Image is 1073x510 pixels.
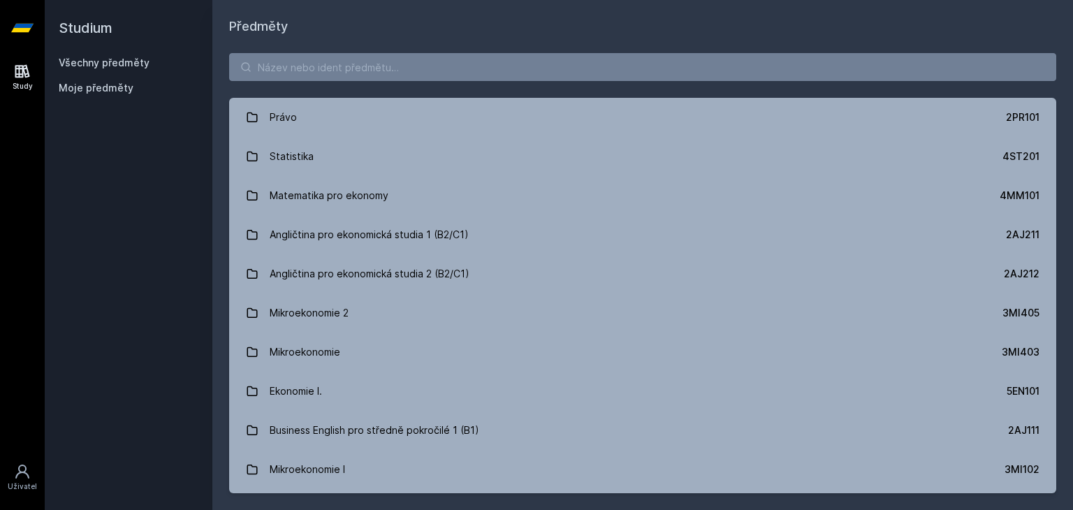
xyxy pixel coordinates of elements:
[229,450,1056,489] a: Mikroekonomie I 3MI102
[3,456,42,499] a: Uživatel
[1002,345,1039,359] div: 3MI403
[229,137,1056,176] a: Statistika 4ST201
[270,377,322,405] div: Ekonomie I.
[1007,384,1039,398] div: 5EN101
[229,372,1056,411] a: Ekonomie I. 5EN101
[229,176,1056,215] a: Matematika pro ekonomy 4MM101
[229,215,1056,254] a: Angličtina pro ekonomická studia 1 (B2/C1) 2AJ211
[229,411,1056,450] a: Business English pro středně pokročilé 1 (B1) 2AJ111
[1000,189,1039,203] div: 4MM101
[229,17,1056,36] h1: Předměty
[1004,267,1039,281] div: 2AJ212
[270,143,314,170] div: Statistika
[270,260,469,288] div: Angličtina pro ekonomická studia 2 (B2/C1)
[1006,110,1039,124] div: 2PR101
[1002,150,1039,163] div: 4ST201
[8,481,37,492] div: Uživatel
[229,333,1056,372] a: Mikroekonomie 3MI403
[270,338,340,366] div: Mikroekonomie
[229,254,1056,293] a: Angličtina pro ekonomická studia 2 (B2/C1) 2AJ212
[270,416,479,444] div: Business English pro středně pokročilé 1 (B1)
[1002,306,1039,320] div: 3MI405
[13,81,33,92] div: Study
[1005,462,1039,476] div: 3MI102
[229,98,1056,137] a: Právo 2PR101
[270,221,469,249] div: Angličtina pro ekonomická studia 1 (B2/C1)
[59,81,133,95] span: Moje předměty
[229,293,1056,333] a: Mikroekonomie 2 3MI405
[270,456,345,483] div: Mikroekonomie I
[270,182,388,210] div: Matematika pro ekonomy
[1008,423,1039,437] div: 2AJ111
[229,53,1056,81] input: Název nebo ident předmětu…
[1006,228,1039,242] div: 2AJ211
[3,56,42,99] a: Study
[59,57,149,68] a: Všechny předměty
[270,299,349,327] div: Mikroekonomie 2
[270,103,297,131] div: Právo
